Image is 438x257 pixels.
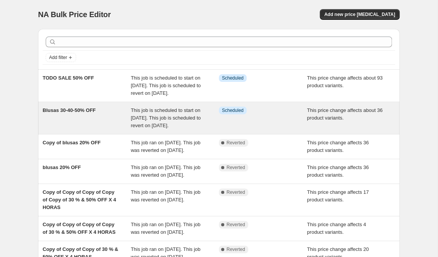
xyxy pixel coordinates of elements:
span: This job ran on [DATE]. This job was reverted on [DATE]. [131,222,201,235]
span: This job ran on [DATE]. This job was reverted on [DATE]. [131,189,201,203]
span: This price change affects 36 product variants. [307,164,369,178]
span: This job ran on [DATE]. This job was reverted on [DATE]. [131,164,201,178]
span: This price change affects 17 product variants. [307,189,369,203]
span: TODO SALE 50% OFF [43,75,94,81]
span: blusas 20% OFF [43,164,81,170]
span: Reverted [226,140,245,146]
button: Add filter [46,53,76,62]
span: This price change affects about 36 product variants. [307,107,383,121]
button: Add new price [MEDICAL_DATA] [320,9,400,20]
span: Reverted [226,189,245,195]
span: Add new price [MEDICAL_DATA] [324,11,395,18]
span: NA Bulk Price Editor [38,10,111,19]
span: Copy of blusas 20% OFF [43,140,100,145]
span: Copy of Copy of Copy of Copy of 30 % & 50% OFF X 4 HORAS [43,222,115,235]
span: This price change affects about 93 product variants. [307,75,383,88]
span: This price change affects 36 product variants. [307,140,369,153]
span: Copy of Copy of Copy of Copy of Copy of 30 % & 50% OFF X 4 HORAS [43,189,116,210]
span: This job ran on [DATE]. This job was reverted on [DATE]. [131,140,201,153]
span: Scheduled [222,75,244,81]
span: Reverted [226,222,245,228]
span: This price change affects 4 product variants. [307,222,366,235]
span: This job is scheduled to start on [DATE]. This job is scheduled to revert on [DATE]. [131,75,201,96]
span: Reverted [226,164,245,171]
span: Reverted [226,246,245,252]
span: Add filter [49,54,67,61]
span: This job is scheduled to start on [DATE]. This job is scheduled to revert on [DATE]. [131,107,201,128]
span: Scheduled [222,107,244,113]
span: Blusas 30-40-50% OFF [43,107,96,113]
